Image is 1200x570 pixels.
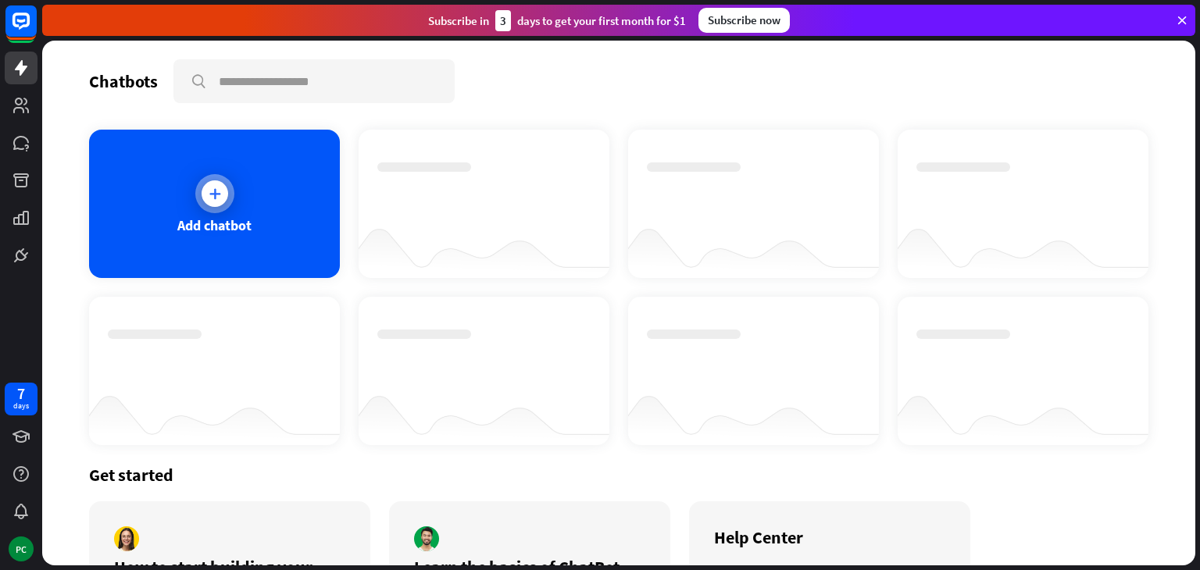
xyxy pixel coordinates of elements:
[5,383,37,415] a: 7 days
[114,526,139,551] img: author
[89,70,158,92] div: Chatbots
[414,526,439,551] img: author
[698,8,790,33] div: Subscribe now
[13,401,29,411] div: days
[177,216,252,234] div: Add chatbot
[17,387,25,401] div: 7
[9,536,34,561] div: PC
[89,464,1148,486] div: Get started
[495,10,511,31] div: 3
[12,6,59,53] button: Open LiveChat chat widget
[714,526,945,548] div: Help Center
[428,10,686,31] div: Subscribe in days to get your first month for $1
